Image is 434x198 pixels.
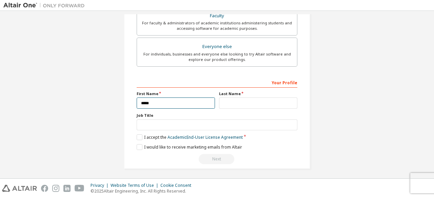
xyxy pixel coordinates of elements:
div: Website Terms of Use [111,183,160,188]
div: Privacy [91,183,111,188]
div: For faculty & administrators of academic institutions administering students and accessing softwa... [141,20,293,31]
div: Faculty [141,11,293,21]
a: Academic End-User License Agreement [167,134,243,140]
div: Cookie Consent [160,183,195,188]
label: Last Name [219,91,297,96]
label: I would like to receive marketing emails from Altair [137,144,242,150]
img: linkedin.svg [63,185,71,192]
div: Everyone else [141,42,293,51]
img: facebook.svg [41,185,48,192]
div: Your Profile [137,77,297,88]
label: I accept the [137,134,243,140]
div: For individuals, businesses and everyone else looking to try Altair software and explore our prod... [141,51,293,62]
label: First Name [137,91,215,96]
img: youtube.svg [75,185,84,192]
div: Read and acccept EULA to continue [137,154,297,164]
img: Altair One [3,2,88,9]
img: instagram.svg [52,185,59,192]
img: altair_logo.svg [2,185,37,192]
label: Job Title [137,113,297,118]
p: © 2025 Altair Engineering, Inc. All Rights Reserved. [91,188,195,194]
